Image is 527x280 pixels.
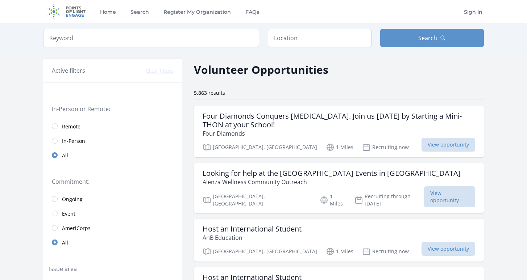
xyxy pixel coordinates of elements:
[194,106,484,157] a: Four Diamonds Conquers [MEDICAL_DATA]. Join us [DATE] by Starting a Mini-THON at your School! Fou...
[62,239,68,246] span: All
[43,148,182,162] a: All
[43,221,182,235] a: AmeriCorps
[203,129,475,138] p: Four Diamonds
[203,247,317,256] p: [GEOGRAPHIC_DATA], [GEOGRAPHIC_DATA]
[43,192,182,206] a: Ongoing
[43,133,182,148] a: In-Person
[422,138,475,152] span: View opportunity
[320,193,346,207] p: 1 Miles
[62,196,83,203] span: Ongoing
[43,235,182,250] a: All
[194,89,225,96] span: 5,863 results
[194,61,328,78] h2: Volunteer Opportunities
[203,225,302,233] h3: Host an International Student
[354,193,424,207] p: Recruiting through [DATE]
[203,233,302,242] p: AnB Education
[52,66,85,75] h3: Active filters
[43,29,259,47] input: Keyword
[203,193,311,207] p: [GEOGRAPHIC_DATA], [GEOGRAPHIC_DATA]
[62,123,80,130] span: Remote
[268,29,372,47] input: Location
[62,210,75,217] span: Event
[203,143,317,152] p: [GEOGRAPHIC_DATA], [GEOGRAPHIC_DATA]
[43,206,182,221] a: Event
[194,219,484,262] a: Host an International Student AnB Education [GEOGRAPHIC_DATA], [GEOGRAPHIC_DATA] 1 Miles Recruiti...
[362,143,409,152] p: Recruiting now
[203,178,461,186] p: Alenza Wellness Community Outreach
[52,105,174,113] legend: In-Person or Remote:
[362,247,409,256] p: Recruiting now
[43,119,182,133] a: Remote
[49,264,77,273] legend: Issue area
[326,143,353,152] p: 1 Miles
[62,225,91,232] span: AmeriCorps
[380,29,484,47] button: Search
[52,177,174,186] legend: Commitment:
[62,137,85,145] span: In-Person
[424,186,475,207] span: View opportunity
[422,242,475,256] span: View opportunity
[62,152,68,159] span: All
[194,163,484,213] a: Looking for help at the [GEOGRAPHIC_DATA] Events in [GEOGRAPHIC_DATA] Alenza Wellness Community O...
[146,67,174,75] button: Clear filters
[203,112,475,129] h3: Four Diamonds Conquers [MEDICAL_DATA]. Join us [DATE] by Starting a Mini-THON at your School!
[203,169,461,178] h3: Looking for help at the [GEOGRAPHIC_DATA] Events in [GEOGRAPHIC_DATA]
[418,34,437,42] span: Search
[326,247,353,256] p: 1 Miles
